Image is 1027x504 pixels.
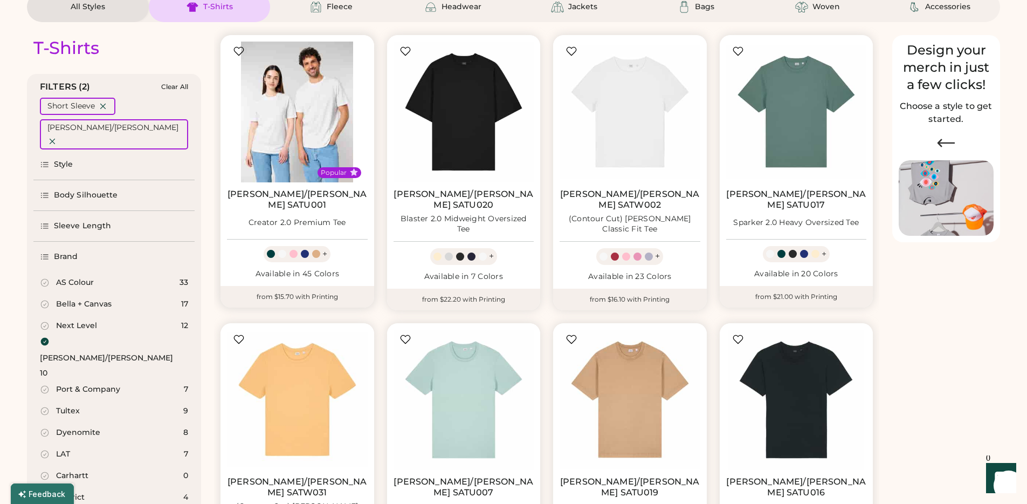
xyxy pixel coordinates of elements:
[322,248,327,260] div: +
[181,299,188,310] div: 17
[899,100,994,126] h2: Choose a style to get started.
[327,2,353,12] div: Fleece
[726,42,867,182] img: Stanley/Stella SATU017 Sparker 2.0 Heavy Oversized Tee
[560,42,700,182] img: Stanley/Stella SATW002 (Contour Cut) Stella Muser Classic Fit Tee
[442,2,481,12] div: Headwear
[71,2,105,12] div: All Styles
[40,353,173,364] div: [PERSON_NAME]/[PERSON_NAME]
[183,492,188,503] div: 4
[553,289,707,310] div: from $16.10 with Printing
[489,250,494,262] div: +
[183,471,188,481] div: 0
[203,2,233,12] div: T-Shirts
[321,168,347,177] div: Popular
[976,455,1022,502] iframe: Front Chat
[726,189,867,210] a: [PERSON_NAME]/[PERSON_NAME] SATU017
[899,42,994,93] div: Design your merch in just a few clicks!
[424,1,437,13] img: Headwear Icon
[678,1,691,13] img: Bags Icon
[56,471,88,481] div: Carhartt
[394,271,534,282] div: Available in 7 Colors
[184,449,188,460] div: 7
[54,221,111,231] div: Sleeve Length
[161,83,188,91] div: Clear All
[180,277,188,288] div: 33
[695,2,714,12] div: Bags
[54,159,73,170] div: Style
[899,160,994,236] img: Image of Lisa Congdon Eye Print on T-Shirt and Hat
[183,406,188,417] div: 9
[560,476,700,498] a: [PERSON_NAME]/[PERSON_NAME] SATU019
[56,406,80,417] div: Tultex
[726,330,867,471] img: Stanley/Stella SATU016 Rocker Lightweight Basic Tee
[184,384,188,395] div: 7
[56,449,70,460] div: LAT
[56,277,94,288] div: AS Colour
[309,1,322,13] img: Fleece Icon
[560,189,700,210] a: [PERSON_NAME]/[PERSON_NAME] SATW002
[795,1,808,13] img: Woven Icon
[40,368,47,379] div: 10
[227,189,368,210] a: [PERSON_NAME]/[PERSON_NAME] SATU001
[227,476,368,498] a: [PERSON_NAME]/[PERSON_NAME] SATW031
[394,42,534,182] img: Stanley/Stella SATU020 Blaster 2.0 Midweight Oversized Tee
[560,271,700,282] div: Available in 23 Colors
[551,1,564,13] img: Jackets Icon
[394,476,534,498] a: [PERSON_NAME]/[PERSON_NAME] SATU007
[33,37,99,59] div: T-Shirts
[40,80,91,93] div: FILTERS (2)
[249,217,346,228] div: Creator 2.0 Premium Tee
[181,321,188,331] div: 12
[655,250,660,262] div: +
[227,330,368,471] img: Stanley/Stella SATW031 (Contour Cut) Stella Ella Fitted Tee
[720,286,873,308] div: from $21.00 with Printing
[560,214,700,235] div: (Contour Cut) [PERSON_NAME] Classic Fit Tee
[822,248,826,260] div: +
[186,1,199,13] img: T-Shirts Icon
[183,427,188,438] div: 8
[560,330,700,471] img: Stanley/Stella SATU019 Freestyler Oversized Vintage Tee
[350,168,358,176] button: Popular Style
[387,289,541,310] div: from $22.20 with Printing
[568,2,597,12] div: Jackets
[227,269,368,280] div: Available in 45 Colors
[925,2,970,12] div: Accessories
[726,269,867,280] div: Available in 20 Colors
[47,101,95,112] div: Short Sleeve
[56,384,120,395] div: Port & Company
[394,330,534,471] img: Stanley/Stella SATU007 Crafter Classic Tee
[56,427,100,438] div: Dyenomite
[54,190,118,201] div: Body Silhouette
[394,214,534,235] div: Blaster 2.0 Midweight Oversized Tee
[220,286,374,308] div: from $15.70 with Printing
[812,2,840,12] div: Woven
[726,476,867,498] a: [PERSON_NAME]/[PERSON_NAME] SATU016
[47,122,178,133] div: [PERSON_NAME]/[PERSON_NAME]
[56,299,112,310] div: Bella + Canvas
[908,1,921,13] img: Accessories Icon
[54,251,78,262] div: Brand
[394,189,534,210] a: [PERSON_NAME]/[PERSON_NAME] SATU020
[56,321,97,331] div: Next Level
[227,42,368,182] img: Stanley/Stella SATU001 Creator 2.0 Premium Tee
[733,217,859,228] div: Sparker 2.0 Heavy Oversized Tee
